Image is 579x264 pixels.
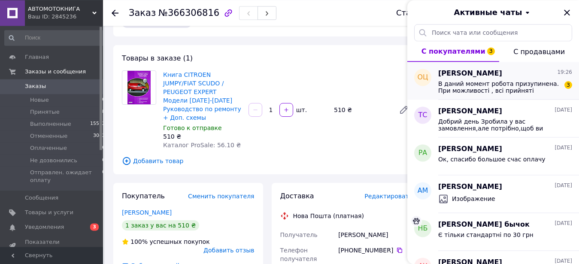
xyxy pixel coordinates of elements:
[421,47,485,55] span: С покупателями
[4,30,106,46] input: Поиск
[407,100,579,137] button: ТС[PERSON_NAME][DATE]Добрий день Зробила у вас замовлення,але потрібно,щоб ви швидко його відправ...
[25,223,64,231] span: Уведомления
[438,69,502,79] span: [PERSON_NAME]
[25,68,86,76] span: Заказы и сообщения
[122,209,172,216] a: [PERSON_NAME]
[280,247,317,262] span: Телефон получателя
[122,54,193,62] span: Товары в заказе (1)
[25,194,58,202] span: Сообщения
[102,169,105,184] span: 0
[562,7,572,18] button: Закрыть
[30,132,67,140] span: Отмененные
[407,41,499,62] button: С покупателями3
[555,182,572,189] span: [DATE]
[418,148,427,158] span: рА
[163,71,241,121] a: Книга CITROEN JUMPY/FIAT SCUDO / PEUGEOT EXPERT Модели [DATE]-[DATE] Руководство по ремонту + Доп...
[487,47,495,55] span: 3
[130,238,148,245] span: 100%
[30,96,49,104] span: Новые
[30,169,102,184] span: Отправлен. ожидает оплату
[407,137,579,175] button: рА[PERSON_NAME][DATE]Ок, спасибо большое счас оплачу
[499,41,579,62] button: С продавцами
[438,144,502,154] span: [PERSON_NAME]
[336,227,414,243] div: [PERSON_NAME]
[555,144,572,152] span: [DATE]
[30,144,67,152] span: Оплаченные
[122,237,210,246] div: успешных покупок
[513,48,565,56] span: С продавцами
[438,118,560,132] span: Добрий день Зробила у вас замовлення,але потрібно,щоб ви швидко його відправили,тому що дитина зм...
[280,231,318,238] span: Получатель
[438,80,560,94] span: В даний момент робота призупинена. При можливості , всі прийняті замовлення будуть виконані. Всі ...
[407,213,579,251] button: нб[PERSON_NAME] бычок[DATE]Є тільки стандартні по 30 грн
[407,175,579,213] button: АМ[PERSON_NAME][DATE]Изображение
[93,132,105,140] span: 3042
[122,156,412,166] span: Добавить товар
[294,106,308,114] div: шт.
[395,101,412,118] a: Редактировать
[438,106,502,116] span: [PERSON_NAME]
[163,124,222,131] span: Готово к отправке
[188,193,254,200] span: Сменить покупателя
[338,246,412,255] div: [PHONE_NUMBER]
[203,247,254,254] span: Добавить отзыв
[555,220,572,227] span: [DATE]
[112,9,118,17] div: Вернуться назад
[555,106,572,114] span: [DATE]
[291,212,366,220] div: Нова Пошта (платная)
[122,192,165,200] span: Покупатель
[127,71,151,104] img: Книга CITROEN JUMPY/FIAT SCUDO / PEUGEOT EXPERT Модели 1994-2004 гг. Руководство по ремонту + Доп...
[438,231,534,238] span: Є тільки стандартні по 30 грн
[25,82,46,90] span: Заказы
[418,186,428,196] span: АМ
[102,157,105,164] span: 0
[102,144,105,152] span: 0
[129,8,156,18] span: Заказ
[90,120,105,128] span: 15572
[452,194,495,203] span: Изображение
[30,120,71,128] span: Выполненные
[90,223,99,231] span: 3
[438,182,502,192] span: [PERSON_NAME]
[158,8,219,18] span: №366306816
[431,7,555,18] button: Активные чаты
[417,73,428,82] span: ОЦ
[407,62,579,100] button: ОЦ[PERSON_NAME]19:26В даний момент робота призупинена. При можливості , всі прийняті замовлення б...
[25,209,73,216] span: Товары и услуги
[330,104,392,116] div: 510 ₴
[438,220,530,230] span: [PERSON_NAME] бычок
[25,238,79,254] span: Показатели работы компании
[30,157,77,164] span: Не дозвонились
[30,108,60,116] span: Принятые
[564,81,572,89] span: 3
[122,220,199,231] div: 1 заказ у вас на 510 ₴
[414,24,572,41] input: Поиск чата или сообщения
[28,13,103,21] div: Ваш ID: 2845236
[102,96,105,104] span: 0
[280,192,314,200] span: Доставка
[418,110,427,120] span: ТС
[438,156,546,163] span: Ок, спасибо большое счас оплачу
[99,108,105,116] span: 18
[454,7,522,18] span: Активные чаты
[396,9,454,17] div: Статус заказа
[28,5,92,13] span: АВТОМОТОКНИГА
[163,132,242,141] div: 510 ₴
[364,193,412,200] span: Редактировать
[25,53,49,61] span: Главная
[163,142,241,149] span: Каталог ProSale: 56.10 ₴
[557,69,572,76] span: 19:26
[418,224,427,234] span: нб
